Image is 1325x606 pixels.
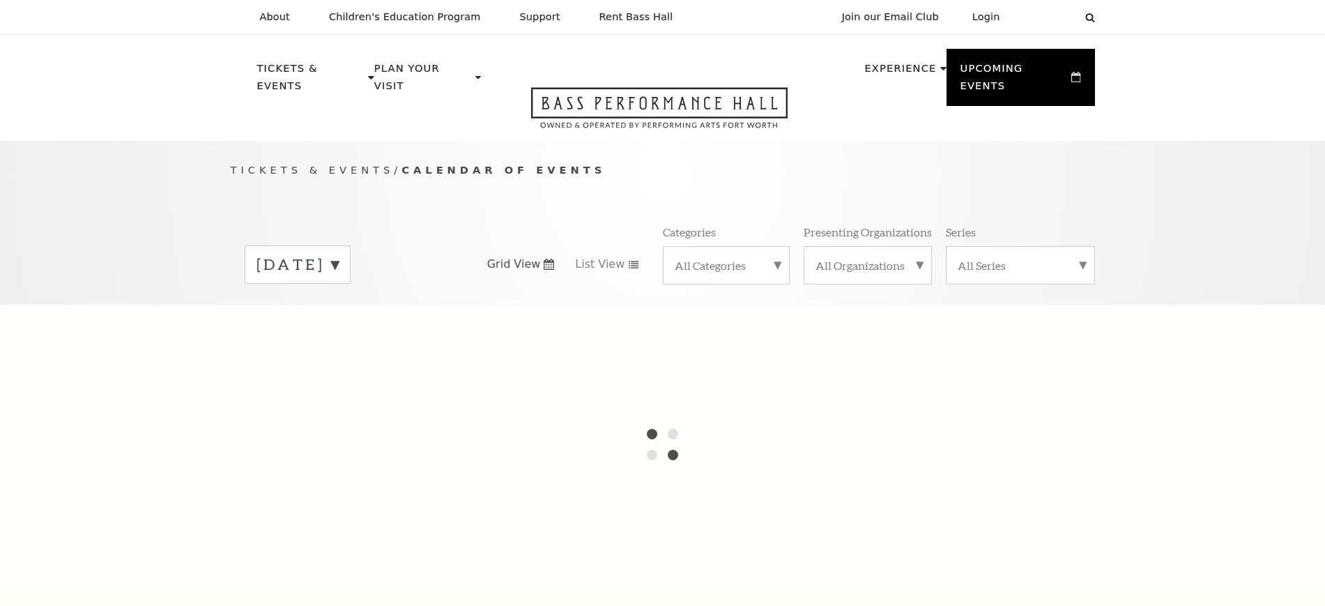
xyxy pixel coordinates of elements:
p: Presenting Organizations [804,225,932,239]
select: Select: [1023,10,1072,24]
span: Tickets & Events [231,164,395,176]
label: [DATE] [256,254,339,275]
p: Experience [864,60,936,85]
p: Rent Bass Hall [599,11,673,23]
p: Upcoming Events [960,60,1069,103]
p: Children's Education Program [329,11,481,23]
p: Categories [663,225,716,239]
p: / [231,162,1095,179]
p: Support [520,11,560,23]
span: Grid View [487,257,541,272]
span: Calendar of Events [401,164,606,176]
label: All Organizations [815,258,920,273]
label: All Categories [675,258,778,273]
p: Tickets & Events [257,60,365,103]
p: About [260,11,290,23]
p: Series [946,225,976,239]
label: All Series [958,258,1083,273]
p: Plan Your Visit [374,60,472,103]
span: List View [575,257,625,272]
